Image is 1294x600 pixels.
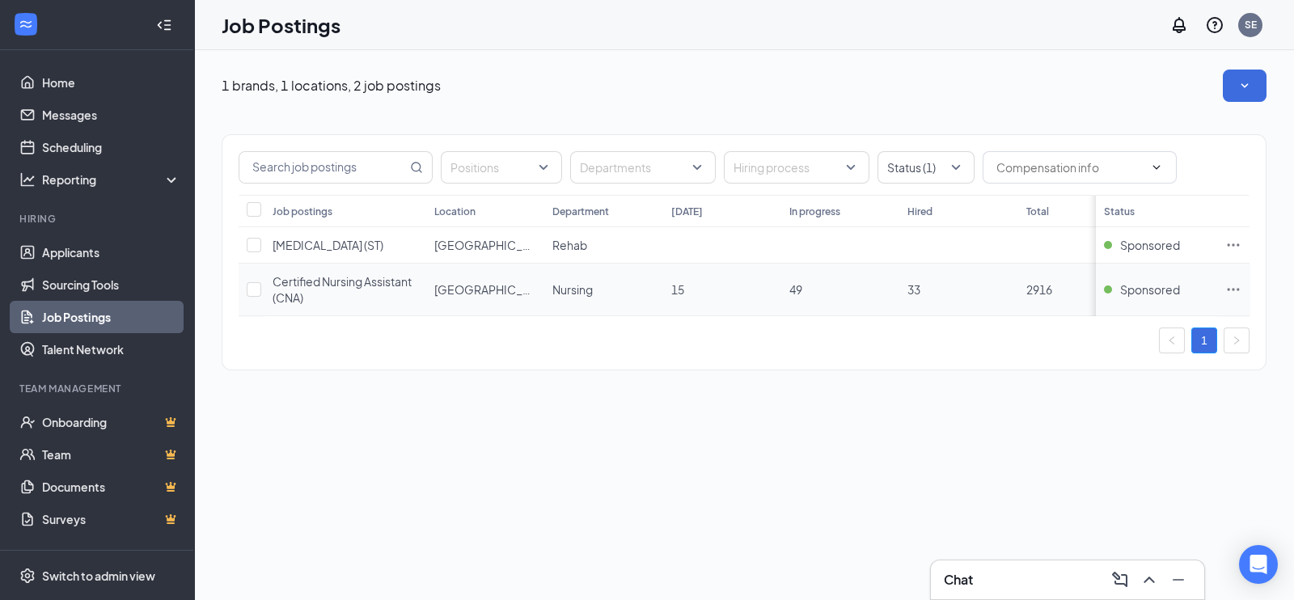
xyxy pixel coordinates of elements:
span: Nursing [552,282,593,297]
svg: WorkstreamLogo [18,16,34,32]
span: 33 [907,282,920,297]
div: SE [1245,18,1257,32]
a: TeamCrown [42,438,180,471]
svg: Collapse [156,17,172,33]
td: Sierra Vista Healthcare Center [426,227,544,264]
td: Nursing [544,264,662,316]
div: Location [434,205,476,218]
span: 49 [789,282,802,297]
span: [GEOGRAPHIC_DATA] [434,238,552,252]
a: Applicants [42,236,180,268]
li: Next Page [1224,327,1250,353]
div: Hiring [19,212,177,226]
span: 2916 [1026,282,1052,297]
a: Job Postings [42,301,180,333]
li: Previous Page [1159,327,1185,353]
button: ComposeMessage [1107,567,1133,593]
p: 1 brands, 1 locations, 2 job postings [222,77,441,95]
input: Compensation info [996,158,1144,176]
svg: ChevronUp [1140,570,1159,589]
span: Sponsored [1120,281,1180,298]
div: Department [552,205,609,218]
svg: ChevronDown [1150,161,1163,174]
a: DocumentsCrown [42,471,180,503]
span: Sponsored [1120,237,1180,253]
a: SurveysCrown [42,503,180,535]
h3: Chat [944,571,973,589]
span: [GEOGRAPHIC_DATA] [434,282,552,297]
li: 1 [1191,327,1217,353]
a: OnboardingCrown [42,406,180,438]
span: [MEDICAL_DATA] (ST) [273,238,383,252]
span: Certified Nursing Assistant (CNA) [273,274,412,305]
div: Reporting [42,171,181,188]
h1: Job Postings [222,11,340,39]
th: [DATE] [663,195,781,227]
th: Total [1018,195,1136,227]
svg: Notifications [1169,15,1189,35]
th: Hired [899,195,1017,227]
td: Rehab [544,227,662,264]
svg: Ellipses [1225,281,1241,298]
a: Messages [42,99,180,131]
td: Sierra Vista Healthcare Center [426,264,544,316]
a: Sourcing Tools [42,268,180,301]
div: Job postings [273,205,332,218]
svg: Ellipses [1225,237,1241,253]
svg: Settings [19,568,36,584]
span: right [1232,336,1241,345]
svg: SmallChevronDown [1237,78,1253,94]
input: Search job postings [239,152,407,183]
button: left [1159,327,1185,353]
span: Rehab [552,238,587,252]
svg: ComposeMessage [1110,570,1130,589]
span: left [1167,336,1177,345]
a: 1 [1192,328,1216,353]
button: SmallChevronDown [1223,70,1267,102]
th: In progress [781,195,899,227]
th: Status [1096,195,1217,227]
svg: QuestionInfo [1205,15,1224,35]
div: Team Management [19,382,177,395]
div: Switch to admin view [42,568,155,584]
div: Open Intercom Messenger [1239,545,1278,584]
a: Home [42,66,180,99]
button: ChevronUp [1136,567,1162,593]
svg: MagnifyingGlass [410,161,423,174]
svg: Analysis [19,171,36,188]
svg: Minimize [1169,570,1188,589]
button: right [1224,327,1250,353]
button: Minimize [1165,567,1191,593]
a: Scheduling [42,131,180,163]
a: Talent Network [42,333,180,365]
span: 15 [671,282,684,297]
